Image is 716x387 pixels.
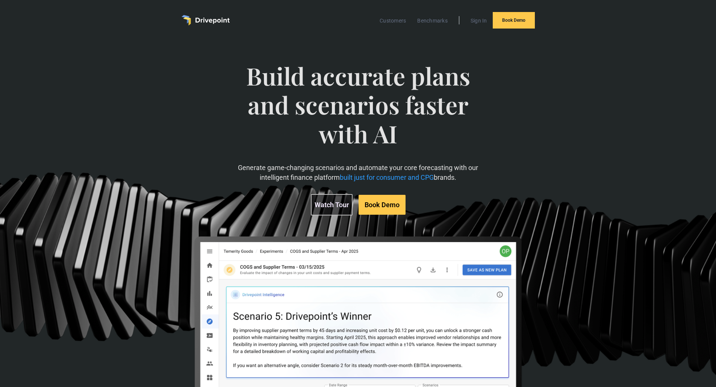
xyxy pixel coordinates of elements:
[311,194,353,215] a: Watch Tour
[376,16,410,26] a: Customers
[235,163,481,182] p: Generate game-changing scenarios and automate your core forecasting with our intelligent finance ...
[467,16,491,26] a: Sign In
[493,12,535,29] a: Book Demo
[413,16,451,26] a: Benchmarks
[340,173,434,181] span: built just for consumer and CPG
[235,62,481,163] span: Build accurate plans and scenarios faster with AI
[359,195,406,215] a: Book Demo
[182,15,230,26] a: home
